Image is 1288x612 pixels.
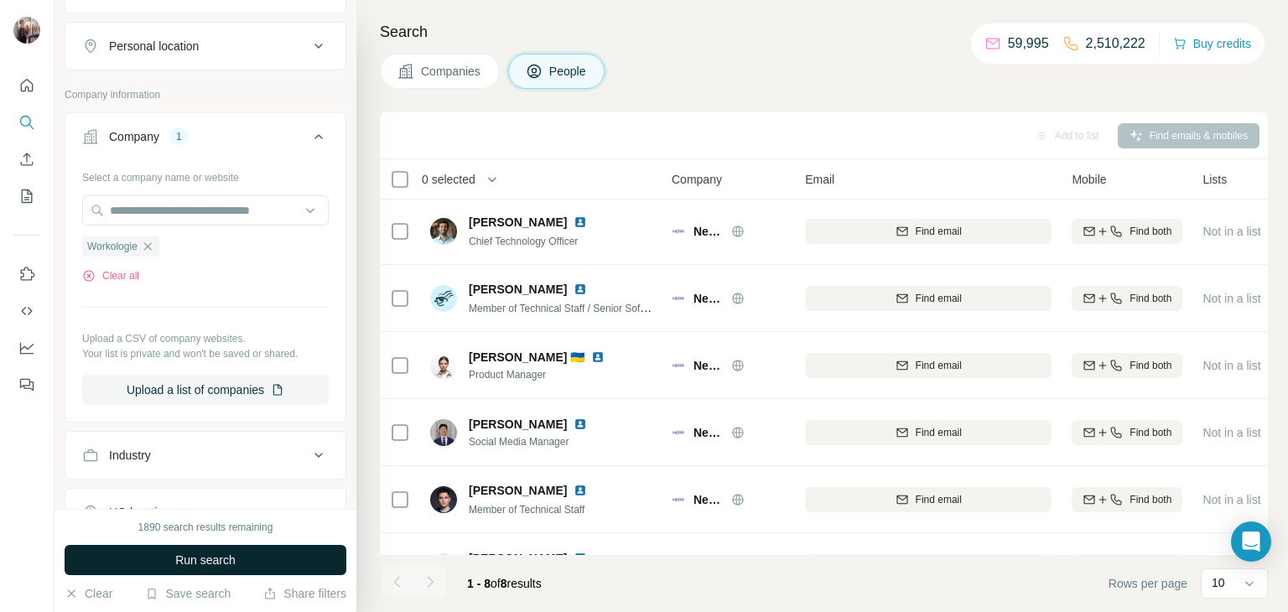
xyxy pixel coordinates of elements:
p: 2,510,222 [1086,34,1145,54]
span: Social Media Manager [469,434,607,449]
button: Upload a list of companies [82,375,329,405]
span: Lists [1202,171,1227,188]
img: Avatar [430,419,457,446]
span: Not in a list [1202,426,1260,439]
div: Personal location [109,38,199,54]
button: HQ location [65,492,345,532]
span: Workologie [87,239,138,254]
img: Logo of Near Ai [672,426,685,439]
div: 1 [169,129,189,144]
div: Industry [109,447,151,464]
span: Not in a list [1202,493,1260,506]
button: Feedback [13,370,40,400]
button: Use Surfe on LinkedIn [13,259,40,289]
img: Logo of Near Ai [672,359,685,372]
p: 59,995 [1008,34,1049,54]
span: Find email [916,358,962,373]
span: Near Ai [693,290,723,307]
span: [PERSON_NAME] [469,214,567,231]
span: [PERSON_NAME] [469,550,567,567]
img: Avatar [13,17,40,44]
p: 10 [1212,574,1225,591]
img: Avatar [430,486,457,513]
button: Share filters [263,585,346,602]
span: Find email [916,224,962,239]
button: Run search [65,545,346,575]
p: Your list is private and won't be saved or shared. [82,346,329,361]
div: Select a company name or website [82,163,329,185]
span: [PERSON_NAME] [469,281,567,298]
button: Clear all [82,268,139,283]
span: Near Ai [693,357,723,374]
button: Clear [65,585,112,602]
span: Not in a list [1202,292,1260,305]
span: Companies [421,63,482,80]
span: Find both [1130,291,1171,306]
span: Near Ai [693,223,723,240]
img: Logo of Near Ai [672,225,685,238]
button: Personal location [65,26,345,66]
button: Use Surfe API [13,296,40,326]
button: Find both [1072,286,1182,311]
button: Find both [1072,219,1182,244]
span: Find both [1130,492,1171,507]
span: Find both [1130,358,1171,373]
span: 0 selected [422,171,475,188]
span: results [467,577,542,590]
img: LinkedIn logo [574,283,587,296]
span: Near Ai [693,424,723,441]
button: Search [13,107,40,137]
div: HQ location [109,504,170,521]
button: Find email [805,487,1052,512]
span: Near Ai [693,491,723,508]
button: Find email [805,420,1052,445]
span: Find email [916,425,962,440]
span: Mobile [1072,171,1106,188]
span: Run search [175,552,236,568]
span: 8 [501,577,507,590]
div: GH [430,553,457,580]
img: Avatar [430,285,457,312]
img: LinkedIn logo [591,350,605,364]
button: Find email [805,219,1052,244]
span: Product Manager [469,367,625,382]
span: Find email [916,291,962,306]
span: Rows per page [1109,575,1187,592]
span: [PERSON_NAME] [469,416,567,433]
span: 1 - 8 [467,577,491,590]
button: Industry [65,435,345,475]
img: Avatar [430,352,457,379]
img: LinkedIn logo [574,215,587,229]
span: Find both [1130,224,1171,239]
button: Buy credits [1173,32,1251,55]
button: Find both [1072,554,1182,579]
span: [PERSON_NAME] [469,482,567,499]
span: People [549,63,588,80]
button: Quick start [13,70,40,101]
button: Company1 [65,117,345,163]
button: Enrich CSV [13,144,40,174]
h4: Search [380,20,1268,44]
button: Dashboard [13,333,40,363]
span: Chief Technology Officer [469,236,578,247]
div: Company [109,128,159,145]
img: LinkedIn logo [574,418,587,431]
div: Open Intercom Messenger [1231,521,1271,562]
div: 1890 search results remaining [138,520,273,535]
span: Find email [916,492,962,507]
button: Save search [145,585,231,602]
img: Logo of Near Ai [672,292,685,305]
span: Company [672,171,722,188]
span: [PERSON_NAME] 🇺🇦 [469,350,584,364]
button: Find both [1072,353,1182,378]
button: Find email [805,353,1052,378]
button: My lists [13,181,40,211]
span: Member of Technical Staff [469,504,584,516]
span: Not in a list [1202,359,1260,372]
button: Find email [805,286,1052,311]
button: Find both [1072,420,1182,445]
span: of [491,577,501,590]
button: Find email [805,554,1052,579]
img: LinkedIn logo [574,552,587,565]
img: LinkedIn logo [574,484,587,497]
